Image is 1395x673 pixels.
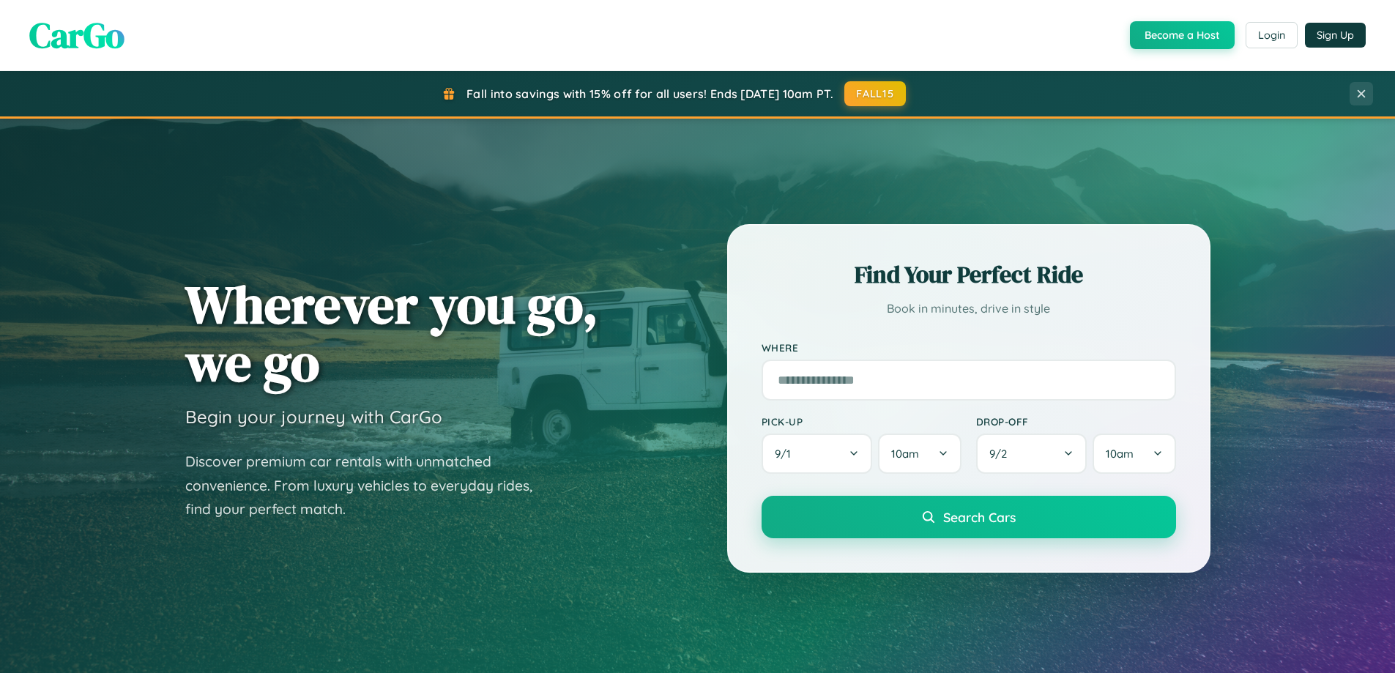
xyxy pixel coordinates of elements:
[29,11,124,59] span: CarGo
[762,434,873,474] button: 9/1
[1106,447,1134,461] span: 10am
[891,447,919,461] span: 10am
[1305,23,1366,48] button: Sign Up
[844,81,906,106] button: FALL15
[878,434,961,474] button: 10am
[1130,21,1235,49] button: Become a Host
[762,341,1176,354] label: Where
[976,434,1087,474] button: 9/2
[943,509,1016,525] span: Search Cars
[976,415,1176,428] label: Drop-off
[762,415,961,428] label: Pick-up
[762,298,1176,319] p: Book in minutes, drive in style
[466,86,833,101] span: Fall into savings with 15% off for all users! Ends [DATE] 10am PT.
[185,450,551,521] p: Discover premium car rentals with unmatched convenience. From luxury vehicles to everyday rides, ...
[1093,434,1175,474] button: 10am
[185,275,598,391] h1: Wherever you go, we go
[185,406,442,428] h3: Begin your journey with CarGo
[1246,22,1298,48] button: Login
[762,496,1176,538] button: Search Cars
[762,259,1176,291] h2: Find Your Perfect Ride
[989,447,1014,461] span: 9 / 2
[775,447,798,461] span: 9 / 1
